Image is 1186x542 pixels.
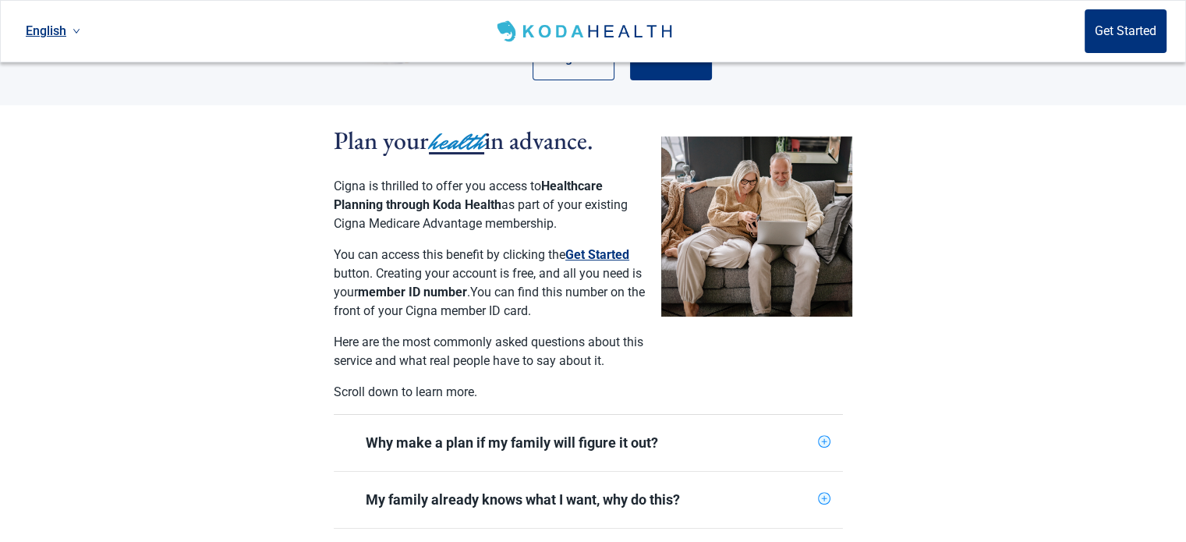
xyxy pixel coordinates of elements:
[484,124,593,157] span: in advance.
[366,434,812,452] div: Why make a plan if my family will figure it out?
[334,383,646,402] p: Scroll down to learn more.
[334,333,646,370] p: Here are the most commonly asked questions about this service and what real people have to say ab...
[818,492,830,505] span: plus-circle
[73,27,80,35] span: down
[334,124,429,157] span: Plan your
[565,246,629,264] button: Get Started
[334,472,843,528] div: My family already knows what I want, why do this?
[358,285,467,299] strong: member ID number
[366,491,812,509] div: My family already knows what I want, why do this?
[661,136,852,317] img: Couple planning their healthcare together
[334,415,843,471] div: Why make a plan if my family will figure it out?
[334,179,541,193] span: Cigna is thrilled to offer you access to
[494,19,678,44] img: Koda Health
[19,18,87,44] a: Current language: English
[429,125,484,159] span: health
[1085,9,1167,53] button: Get Started
[334,246,646,321] p: You can access this benefit by clicking the button. Creating your account is free, and all you ne...
[818,435,830,448] span: plus-circle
